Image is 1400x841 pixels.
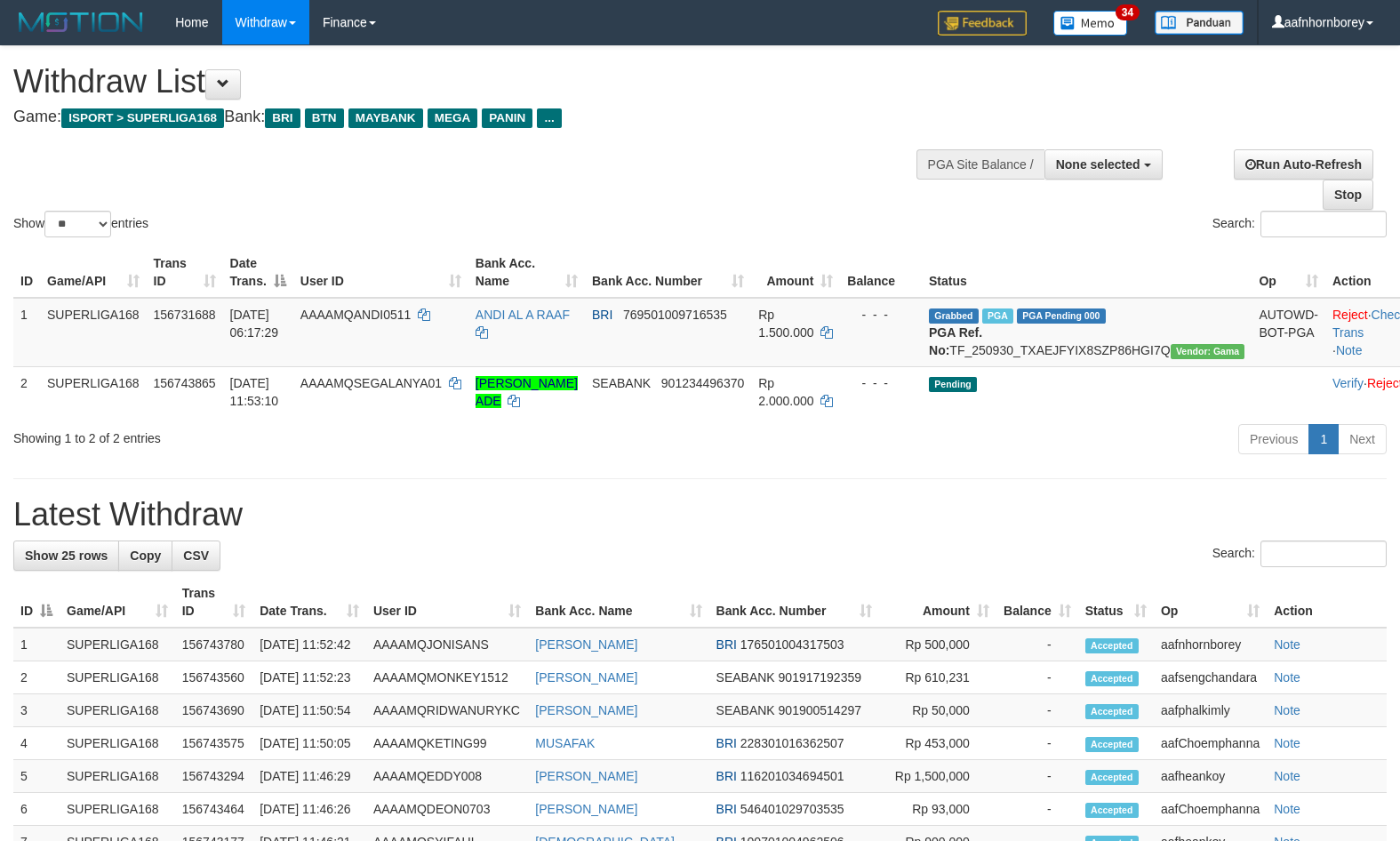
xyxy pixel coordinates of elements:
[1154,628,1267,661] td: aafnhornborey
[929,308,979,324] span: Grabbed
[922,298,1252,367] td: TF_250930_TXAEJFYIX8SZP86HGI7Q
[175,628,252,661] td: 156743780
[13,366,40,417] td: 2
[252,661,366,694] td: [DATE] 11:52:23
[1274,670,1300,685] a: Note
[1171,344,1245,359] span: Vendor URL: https://trx31.1velocity.biz
[366,793,528,826] td: AAAAMQDEON0703
[1238,424,1309,454] a: Previous
[40,247,147,298] th: Game/API: activate to sort column ascending
[879,760,996,793] td: Rp 1,500,000
[13,9,148,36] img: MOTION_logo.png
[623,308,727,322] span: Copy 769501009716535 to clipboard
[840,247,922,298] th: Balance
[366,694,528,727] td: AAAAMQRIDWANURYKC
[60,760,175,793] td: SUPERLIGA168
[366,661,528,694] td: AAAAMQMONKEY1512
[482,108,532,128] span: PANIN
[130,549,161,563] span: Copy
[661,376,744,390] span: Copy 901234496370 to clipboard
[916,149,1044,180] div: PGA Site Balance /
[175,577,252,628] th: Trans ID: activate to sort column ascending
[709,577,880,628] th: Bank Acc. Number: activate to sort column ascending
[252,760,366,793] td: [DATE] 11:46:29
[1252,298,1325,367] td: AUTOWD-BOT-PGA
[1085,803,1139,818] span: Accepted
[1274,802,1300,816] a: Note
[716,703,775,717] span: SEABANK
[779,670,861,685] span: Copy 901917192359 to clipboard
[879,793,996,826] td: Rp 93,000
[996,577,1078,628] th: Balance: activate to sort column ascending
[938,11,1027,36] img: Feedback.jpg
[535,670,637,685] a: [PERSON_NAME]
[13,661,60,694] td: 2
[879,661,996,694] td: Rp 610,231
[252,727,366,760] td: [DATE] 11:50:05
[879,628,996,661] td: Rp 500,000
[13,793,60,826] td: 6
[13,211,148,237] label: Show entries
[366,577,528,628] th: User ID: activate to sort column ascending
[1085,671,1139,686] span: Accepted
[1154,727,1267,760] td: aafChoemphanna
[118,541,172,571] a: Copy
[740,769,844,783] span: Copy 116201034694501 to clipboard
[252,694,366,727] td: [DATE] 11:50:54
[1274,736,1300,750] a: Note
[13,298,40,367] td: 1
[476,376,578,408] a: [PERSON_NAME] ADE
[428,108,478,128] span: MEGA
[13,422,570,447] div: Showing 1 to 2 of 2 entries
[13,694,60,727] td: 3
[252,793,366,826] td: [DATE] 11:46:26
[535,703,637,717] a: [PERSON_NAME]
[252,577,366,628] th: Date Trans.: activate to sort column ascending
[1267,577,1387,628] th: Action
[1085,704,1139,719] span: Accepted
[779,703,861,717] span: Copy 901900514297 to clipboard
[1154,793,1267,826] td: aafChoemphanna
[1212,541,1387,567] label: Search:
[13,628,60,661] td: 1
[1155,11,1244,35] img: panduan.png
[366,628,528,661] td: AAAAMQJONISANS
[1154,760,1267,793] td: aafheankoy
[154,308,216,322] span: 156731688
[1085,770,1139,785] span: Accepted
[172,541,220,571] a: CSV
[366,727,528,760] td: AAAAMQKETING99
[716,670,775,685] span: SEABANK
[60,577,175,628] th: Game/API: activate to sort column ascending
[13,727,60,760] td: 4
[996,760,1078,793] td: -
[13,64,916,100] h1: Withdraw List
[1154,577,1267,628] th: Op: activate to sort column ascending
[60,661,175,694] td: SUPERLIGA168
[1332,308,1368,322] a: Reject
[1308,424,1339,454] a: 1
[740,802,844,816] span: Copy 546401029703535 to clipboard
[1044,149,1163,180] button: None selected
[879,694,996,727] td: Rp 50,000
[740,736,844,750] span: Copy 228301016362507 to clipboard
[40,366,147,417] td: SUPERLIGA168
[40,298,147,367] td: SUPERLIGA168
[13,247,40,298] th: ID
[996,793,1078,826] td: -
[175,694,252,727] td: 156743690
[230,376,279,408] span: [DATE] 11:53:10
[1260,211,1387,237] input: Search:
[537,108,561,128] span: ...
[305,108,344,128] span: BTN
[996,727,1078,760] td: -
[476,308,570,322] a: ANDI AL A RAAF
[1234,149,1373,180] a: Run Auto-Refresh
[60,793,175,826] td: SUPERLIGA168
[1056,157,1140,172] span: None selected
[758,308,813,340] span: Rp 1.500.000
[252,628,366,661] td: [DATE] 11:52:42
[60,628,175,661] td: SUPERLIGA168
[922,247,1252,298] th: Status
[716,769,737,783] span: BRI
